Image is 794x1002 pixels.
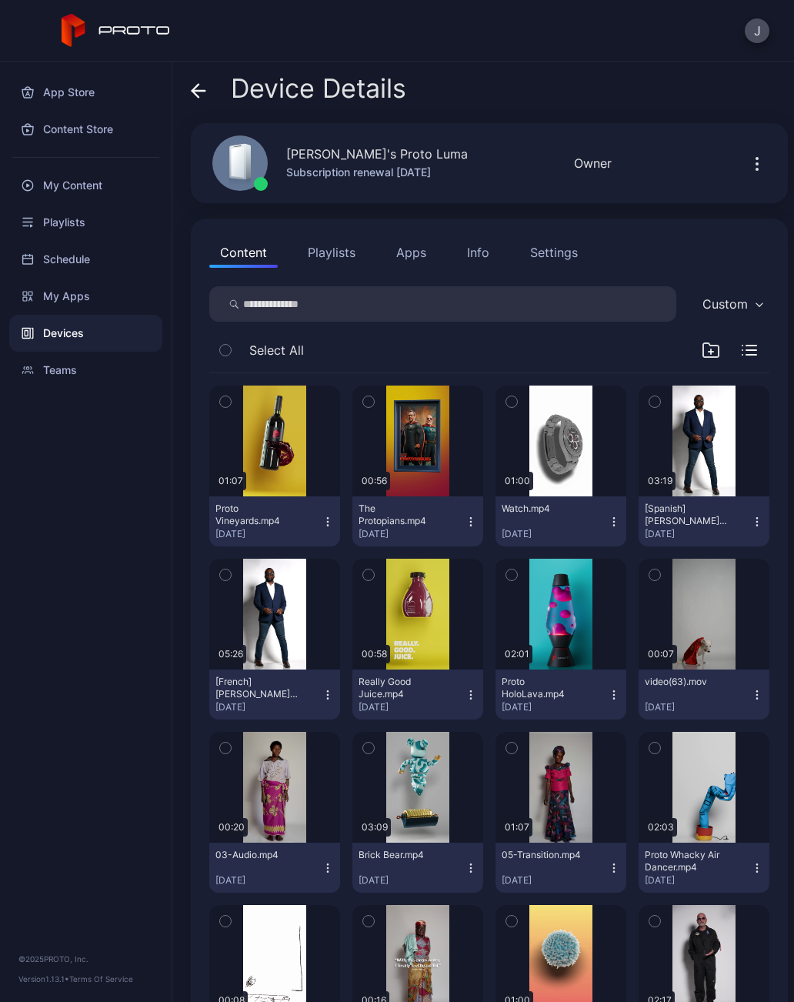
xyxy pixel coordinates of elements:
button: Apps [385,237,437,268]
div: © 2025 PROTO, Inc. [18,953,153,965]
div: [DATE] [359,874,465,887]
div: Settings [530,243,578,262]
button: Proto HoloLava.mp4[DATE] [495,670,626,720]
button: Brick Bear.mp4[DATE] [352,843,483,893]
button: J [745,18,769,43]
div: Proto Whacky Air Dancer.mp4 [645,849,729,873]
a: App Store [9,74,162,111]
a: Schedule [9,241,162,278]
div: [DATE] [502,528,608,540]
button: [Spanish] [PERSON_NAME] v2.mov[DATE] [639,496,769,546]
a: Terms Of Service [69,974,133,984]
div: Subscription renewal [DATE] [286,163,468,182]
div: Proto Vineyards.mp4 [215,503,300,527]
div: Info [467,243,489,262]
button: The Protopians.mp4[DATE] [352,496,483,546]
button: 03-Audio.mp4[DATE] [209,843,340,893]
button: Settings [519,237,589,268]
div: Really Good Juice.mp4 [359,676,443,700]
span: Version 1.13.1 • [18,974,69,984]
button: Proto Vineyards.mp4[DATE] [209,496,340,546]
div: [DATE] [502,874,608,887]
a: My Apps [9,278,162,315]
button: video(63).mov[DATE] [639,670,769,720]
button: 05-Transition.mp4[DATE] [495,843,626,893]
div: [DATE] [359,701,465,713]
a: My Content [9,167,162,204]
div: [French] Dr. Fleury Go-U English(1).mov [215,676,300,700]
div: [Spanish] Dr. Fleury v2.mov [645,503,729,527]
button: Proto Whacky Air Dancer.mp4[DATE] [639,843,769,893]
div: [DATE] [215,528,322,540]
div: video(63).mov [645,676,729,688]
a: Devices [9,315,162,352]
button: Playlists [297,237,366,268]
a: Playlists [9,204,162,241]
div: Owner [574,154,612,172]
div: [DATE] [645,528,751,540]
div: [DATE] [645,701,751,713]
div: [DATE] [502,701,608,713]
a: Content Store [9,111,162,148]
div: [DATE] [215,874,322,887]
div: [DATE] [645,874,751,887]
button: Watch.mp4[DATE] [495,496,626,546]
div: The Protopians.mp4 [359,503,443,527]
div: Watch.mp4 [502,503,586,515]
div: 03-Audio.mp4 [215,849,300,861]
span: Device Details [231,74,406,103]
button: [French] [PERSON_NAME] Go-U English(1).mov[DATE] [209,670,340,720]
div: [PERSON_NAME]'s Proto Luma [286,145,468,163]
div: Proto HoloLava.mp4 [502,676,586,700]
div: 05-Transition.mp4 [502,849,586,861]
div: [DATE] [359,528,465,540]
button: Custom [695,286,769,322]
a: Teams [9,352,162,389]
button: Really Good Juice.mp4[DATE] [352,670,483,720]
div: Brick Bear.mp4 [359,849,443,861]
div: Custom [702,296,748,312]
div: [DATE] [215,701,322,713]
span: Select All [249,341,304,359]
button: Content [209,237,278,268]
button: Info [456,237,500,268]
